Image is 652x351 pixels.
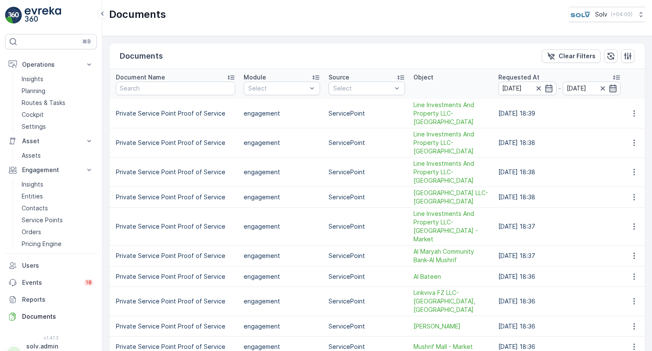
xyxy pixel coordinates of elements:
[413,343,490,351] a: Mushrif Mall - Market
[239,208,324,246] td: engagement
[22,180,43,189] p: Insights
[239,316,324,337] td: engagement
[18,178,97,190] a: Insights
[22,228,41,236] p: Orders
[239,266,324,287] td: engagement
[413,189,490,206] a: Al Marina Trade Center LLC-Marina Mall
[324,208,409,246] td: ServicePoint
[22,261,93,270] p: Users
[239,128,324,158] td: engagement
[112,208,239,246] td: Private Service Point Proof of Service
[498,73,540,82] p: Requested At
[413,189,490,206] span: [GEOGRAPHIC_DATA] LLC-[GEOGRAPHIC_DATA]
[413,289,490,314] span: Linkviva FZ LLC-[GEOGRAPHIC_DATA], [GEOGRAPHIC_DATA]
[494,128,625,158] td: [DATE] 18:38
[413,159,490,185] a: Line Investments And Property LLC-Al Wahda Mall
[18,97,97,109] a: Routes & Tasks
[413,101,490,126] a: Line Investments And Property LLC-MAZYAD MALL
[22,60,80,69] p: Operations
[558,83,561,93] p: -
[26,342,87,351] p: solv.admin
[324,128,409,158] td: ServicePoint
[112,128,239,158] td: Private Service Point Proof of Service
[611,11,632,18] p: ( +04:00 )
[18,226,97,238] a: Orders
[112,287,239,316] td: Private Service Point Proof of Service
[22,240,62,248] p: Pricing Engine
[494,208,625,246] td: [DATE] 18:37
[494,187,625,208] td: [DATE] 18:38
[5,274,97,291] a: Events18
[494,99,625,128] td: [DATE] 18:39
[542,49,601,63] button: Clear Filters
[494,287,625,316] td: [DATE] 18:36
[5,291,97,308] a: Reports
[244,73,266,82] p: Module
[22,87,45,95] p: Planning
[22,312,93,321] p: Documents
[413,247,490,264] a: Al Maryah Community Bank-Al Mushrif
[22,99,65,107] p: Routes & Tasks
[18,121,97,133] a: Settings
[413,209,490,243] span: Line Investments And Property LLC-[GEOGRAPHIC_DATA] - Market
[559,52,596,60] p: Clear Filters
[5,335,97,340] span: v 1.47.3
[329,73,349,82] p: Source
[25,7,61,24] img: logo_light-DOdMpM7g.png
[239,287,324,316] td: engagement
[413,272,490,281] a: Al Bateen
[413,159,490,185] span: Line Investments And Property LLC-[GEOGRAPHIC_DATA]
[324,287,409,316] td: ServicePoint
[112,99,239,128] td: Private Service Point Proof of Service
[413,322,490,331] a: Khalidiyah Mall Abudhabi
[22,166,80,174] p: Engagement
[112,246,239,266] td: Private Service Point Proof of Service
[413,130,490,156] span: Line Investments And Property LLC-[GEOGRAPHIC_DATA]
[5,133,97,150] button: Asset
[112,266,239,287] td: Private Service Point Proof of Service
[248,84,307,93] p: Select
[82,38,91,45] p: ⌘B
[112,316,239,337] td: Private Service Point Proof of Service
[239,158,324,187] td: engagement
[5,257,97,274] a: Users
[22,192,43,201] p: Entities
[324,99,409,128] td: ServicePoint
[324,266,409,287] td: ServicePoint
[494,316,625,337] td: [DATE] 18:36
[18,73,97,85] a: Insights
[413,73,433,82] p: Object
[494,158,625,187] td: [DATE] 18:38
[324,316,409,337] td: ServicePoint
[18,202,97,214] a: Contacts
[112,187,239,208] td: Private Service Point Proof of Service
[22,137,80,145] p: Asset
[22,110,44,119] p: Cockpit
[112,158,239,187] td: Private Service Point Proof of Service
[413,130,490,156] a: Line Investments And Property LLC-Mushrif Mall
[116,82,235,95] input: Search
[22,278,79,287] p: Events
[18,150,97,161] a: Assets
[498,82,556,95] input: dd/mm/yyyy
[18,85,97,97] a: Planning
[413,322,490,331] span: [PERSON_NAME]
[22,295,93,304] p: Reports
[239,187,324,208] td: engagement
[18,238,97,250] a: Pricing Engine
[109,8,166,21] p: Documents
[324,158,409,187] td: ServicePoint
[333,84,392,93] p: Select
[120,50,163,62] p: Documents
[494,266,625,287] td: [DATE] 18:36
[22,151,41,160] p: Assets
[494,246,625,266] td: [DATE] 18:37
[5,161,97,178] button: Engagement
[5,308,97,325] a: Documents
[413,101,490,126] span: Line Investments And Property LLC-[GEOGRAPHIC_DATA]
[18,214,97,226] a: Service Points
[413,289,490,314] a: Linkviva FZ LLC-Corniche, Abu Dhabi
